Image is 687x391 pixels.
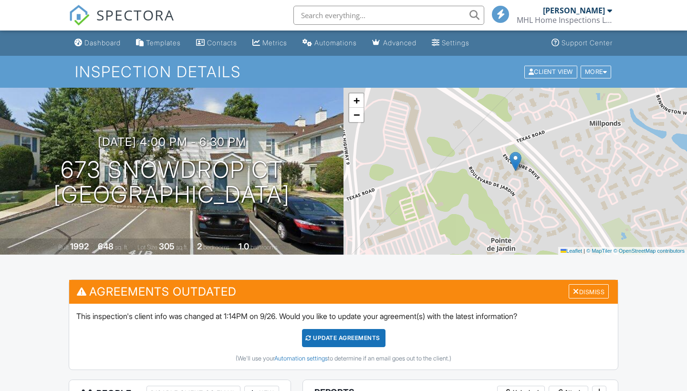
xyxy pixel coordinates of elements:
div: MHL Home Inspections LLC [517,15,612,25]
h3: [DATE] 4:00 pm - 6:30 pm [98,135,246,148]
div: 1992 [70,241,89,251]
a: Settings [428,34,473,52]
div: 305 [159,241,175,251]
h1: Inspection Details [75,63,612,80]
span: | [583,248,585,254]
div: Support Center [562,39,613,47]
span: + [354,94,360,106]
div: Automations [314,39,357,47]
div: This inspection's client info was changed at 1:14PM on 9/26. Would you like to update your agreem... [69,304,618,370]
span: − [354,109,360,121]
h1: 673 Snowdrop Ct [GEOGRAPHIC_DATA] [53,157,290,208]
input: Search everything... [293,6,484,25]
div: Metrics [262,39,287,47]
a: Leaflet [561,248,582,254]
a: Zoom out [349,108,364,122]
img: Marker [510,152,521,171]
div: Contacts [207,39,237,47]
span: bedrooms [203,244,229,251]
a: Automation settings [274,355,328,362]
div: [PERSON_NAME] [543,6,605,15]
a: Templates [132,34,185,52]
div: (We'll use your to determine if an email goes out to the client.) [76,355,611,362]
div: 1.0 [239,241,249,251]
a: Dashboard [71,34,125,52]
div: Dashboard [84,39,121,47]
a: Zoom in [349,93,364,108]
span: SPECTORA [96,5,175,25]
a: Support Center [548,34,616,52]
div: Update Agreements [302,329,385,347]
div: Settings [442,39,469,47]
h3: Agreements Outdated [69,280,618,303]
a: SPECTORA [69,13,175,33]
div: More [581,65,612,78]
div: Dismiss [569,284,609,299]
a: © OpenStreetMap contributors [614,248,685,254]
div: 648 [98,241,114,251]
span: sq. ft. [115,244,128,251]
a: Client View [523,68,580,75]
a: Metrics [249,34,291,52]
span: bathrooms [250,244,278,251]
a: Advanced [368,34,420,52]
div: 2 [197,241,202,251]
span: Lot Size [137,244,157,251]
a: Automations (Basic) [299,34,361,52]
div: Advanced [383,39,416,47]
div: Client View [524,65,577,78]
a: Contacts [192,34,241,52]
img: The Best Home Inspection Software - Spectora [69,5,90,26]
a: © MapTiler [586,248,612,254]
span: Built [58,244,69,251]
span: sq.ft. [176,244,188,251]
div: Templates [146,39,181,47]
